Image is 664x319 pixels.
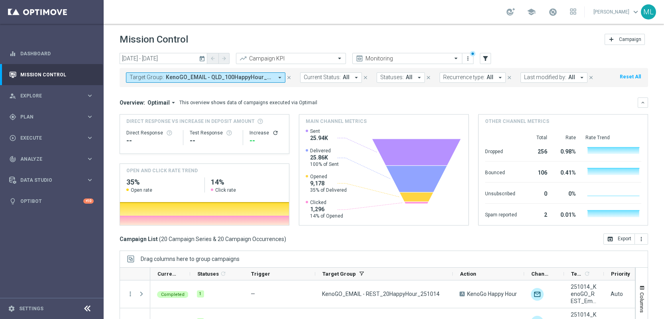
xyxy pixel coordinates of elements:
[585,134,641,141] div: Rate Trend
[310,148,339,154] span: Delivered
[640,100,646,105] i: keyboard_arrow_down
[310,199,343,206] span: Clicked
[306,118,367,125] h4: Main channel metrics
[464,54,472,63] button: more_vert
[251,291,255,297] span: —
[9,134,16,142] i: play_circle_outline
[130,74,164,81] span: Target Group:
[9,51,94,57] button: equalizer Dashboard
[527,8,536,16] span: school
[127,290,134,298] button: more_vert
[9,72,94,78] div: Mission Control
[605,34,645,45] button: add Campaign
[557,144,576,157] div: 0.98%
[141,256,240,262] div: Row Groups
[276,74,283,81] i: arrow_drop_down
[236,53,346,64] ng-select: Campaign KPI
[485,118,549,125] h4: Other channel metrics
[356,54,363,62] i: preview
[251,271,270,277] span: Trigger
[310,187,347,193] span: 35% of Delivered
[310,128,328,134] span: Sent
[638,236,644,242] i: more_vert
[587,73,595,82] button: close
[310,161,339,167] span: 100% of Sent
[531,288,544,301] img: Optimail
[86,176,94,184] i: keyboard_arrow_right
[272,130,279,136] button: refresh
[9,114,94,120] button: gps_fixed Plan keyboard_arrow_right
[9,64,94,85] div: Mission Control
[197,290,204,298] div: 1
[285,73,293,82] button: close
[120,280,150,308] div: Press SPACE to select this row.
[607,236,613,242] i: open_in_browser
[300,72,362,83] button: Current Status: All arrow_drop_down
[86,92,94,99] i: keyboard_arrow_right
[9,156,86,163] div: Analyze
[482,55,489,62] i: filter_alt
[9,93,94,99] button: person_search Explore keyboard_arrow_right
[557,208,576,220] div: 0.01%
[9,156,94,162] button: track_changes Analyze keyboard_arrow_right
[638,97,648,108] button: keyboard_arrow_down
[9,92,86,99] div: Explore
[131,187,152,193] span: Open rate
[460,271,476,277] span: Action
[284,235,286,243] span: )
[9,50,16,57] i: equalizer
[571,283,597,305] span: 251014_KenoGO_REST_Email_HappyHour20
[86,134,94,142] i: keyboard_arrow_right
[120,99,145,106] h3: Overview:
[485,165,517,178] div: Bounced
[406,74,413,81] span: All
[521,72,587,83] button: Last modified by: All arrow_drop_down
[497,74,504,81] i: arrow_drop_down
[161,235,284,243] span: 20 Campaign Series & 20 Campaign Occurrences
[197,271,219,277] span: Statuses
[211,177,283,187] h2: 14%
[199,55,206,62] i: today
[583,269,590,278] span: Calculate column
[249,130,283,136] div: Increase
[120,34,188,45] h1: Mission Control
[557,165,576,178] div: 0.41%
[557,187,576,199] div: 0%
[9,177,94,183] button: Data Studio keyboard_arrow_right
[9,113,16,121] i: gps_fixed
[120,53,207,64] input: Select date range
[377,72,425,83] button: Statuses: All arrow_drop_down
[362,73,369,82] button: close
[619,72,642,81] button: Reset All
[145,99,179,106] button: Optimail arrow_drop_down
[221,56,227,61] i: arrow_forward
[641,4,656,19] div: ML
[9,156,16,163] i: track_changes
[19,306,43,311] a: Settings
[86,155,94,163] i: keyboard_arrow_right
[363,75,368,80] i: close
[588,75,594,80] i: close
[631,8,640,16] span: keyboard_arrow_down
[635,233,648,245] button: more_vert
[485,187,517,199] div: Unsubscribed
[526,187,547,199] div: 0
[380,74,404,81] span: Statuses:
[9,135,94,141] button: play_circle_outline Execute keyboard_arrow_right
[157,290,189,298] colored-tag: Completed
[310,173,347,180] span: Opened
[219,269,226,278] span: Calculate column
[487,74,493,81] span: All
[207,53,218,64] button: arrow_back
[170,99,177,106] i: arrow_drop_down
[159,235,161,243] span: (
[218,53,230,64] button: arrow_forward
[310,213,343,219] span: 14% of Opened
[20,157,86,161] span: Analyze
[126,177,198,187] h2: 35%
